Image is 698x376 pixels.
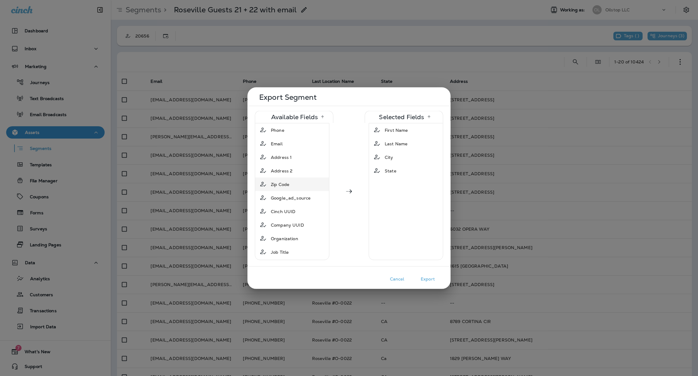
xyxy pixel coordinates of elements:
[271,140,283,147] span: Email
[271,235,298,241] span: Organization
[259,95,441,99] p: Export Segment
[385,154,393,160] span: City
[271,181,289,187] span: Zip Code
[385,140,407,147] span: Last Name
[271,114,318,119] p: Available Fields
[271,222,304,228] span: Company UUID
[382,274,412,284] button: Cancel
[271,127,284,133] span: Phone
[385,168,396,174] span: State
[271,208,295,214] span: Cinch UUID
[379,114,424,119] p: Selected Fields
[271,154,292,160] span: Address 1
[424,112,434,121] button: Sort by name
[271,249,289,255] span: Job Title
[271,195,311,201] span: Google_ad_source
[385,127,408,133] span: First Name
[318,112,327,121] button: Sort by name
[271,168,292,174] span: Address 2
[412,274,443,284] button: Export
